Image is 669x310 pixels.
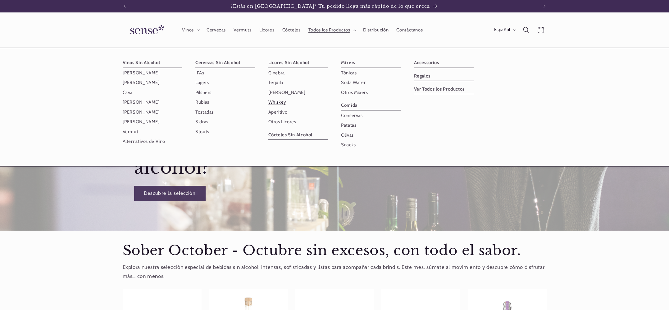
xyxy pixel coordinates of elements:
a: IPAs [195,68,255,78]
a: Patatas [341,120,401,130]
a: Vermuts [230,23,256,37]
a: Lagers [195,78,255,87]
a: Contáctanos [393,23,427,37]
a: [PERSON_NAME] [123,117,183,127]
a: [PERSON_NAME] [123,97,183,107]
a: Alternativos de Vino [123,137,183,146]
a: Cervezas [203,23,230,37]
a: Cava [123,88,183,97]
span: Cócteles [282,27,301,33]
img: Sense [123,21,169,39]
a: Sense [120,19,172,41]
a: Ver Todos los Productos [414,84,474,94]
button: Español [490,24,519,36]
a: Mixers [341,58,401,68]
a: Aperitivo [268,107,328,117]
span: Distribución [363,27,389,33]
a: [PERSON_NAME] [123,107,183,117]
span: Cervezas [207,27,226,33]
p: Explora nuestra selección especial de bebidas sin alcohol: intensas, sofisticadas y listas para a... [123,263,547,281]
a: Stouts [195,127,255,136]
a: Comida [341,101,401,110]
a: Distribución [359,23,393,37]
a: Vermut [123,127,183,136]
span: Todos los Productos [308,27,350,33]
span: Español [494,26,510,33]
summary: Vinos [178,23,203,37]
span: Vinos [182,27,194,33]
a: Cervezas Sin Alcohol [195,58,255,68]
a: Accessorios [414,58,474,68]
span: Contáctanos [396,27,423,33]
a: Ginebra [268,68,328,78]
a: Tostadas [195,107,255,117]
a: [PERSON_NAME] [123,68,183,78]
a: Pilsners [195,88,255,97]
a: Otros Mixers [341,88,401,97]
a: Licores Sin Alcohol [268,58,328,68]
a: Descubre la selección [134,186,205,201]
a: [PERSON_NAME] [123,78,183,87]
a: Tequila [268,78,328,87]
a: Licores [255,23,278,37]
a: Sidras [195,117,255,127]
a: Cócteles [278,23,304,37]
a: Tónicas [341,68,401,78]
a: Olivas [341,130,401,140]
a: Vinos Sin Alcohol [123,58,183,68]
span: Vermuts [234,27,251,33]
a: Cócteles Sin Alcohol [268,130,328,140]
a: Rubias [195,97,255,107]
a: Soda Water [341,78,401,87]
a: Otros Licores [268,117,328,127]
summary: Búsqueda [519,23,533,37]
h2: Sober October - Octubre sin excesos, con todo el sabor. [123,242,547,260]
a: Whiskey [268,97,328,107]
summary: Todos los Productos [304,23,359,37]
span: Licores [259,27,274,33]
a: Conservas [341,110,401,120]
a: Regalos [414,71,474,81]
span: ¿Estás en [GEOGRAPHIC_DATA]? Tu pedido llega más rápido de lo que crees. [231,3,431,9]
a: Snacks [341,140,401,150]
a: [PERSON_NAME] [268,88,328,97]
